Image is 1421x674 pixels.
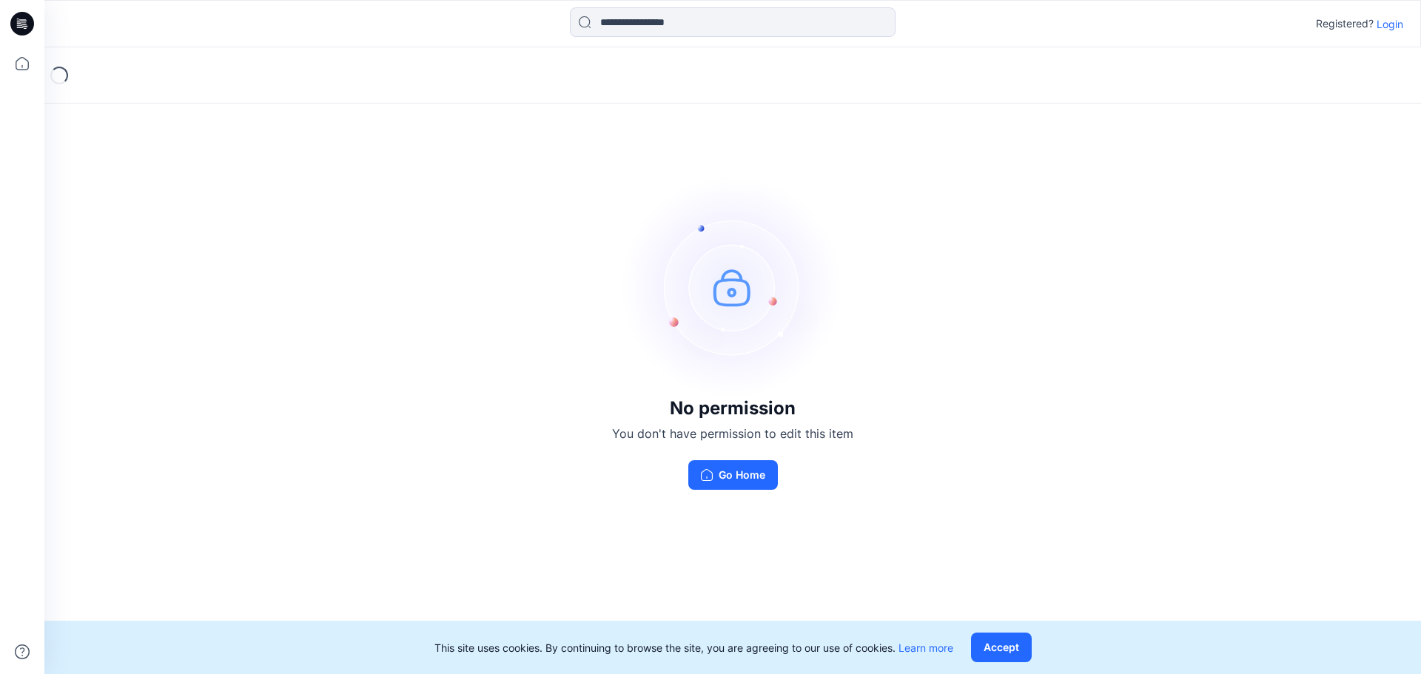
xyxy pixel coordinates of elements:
img: no-perm.svg [622,176,844,398]
button: Accept [971,633,1032,662]
h3: No permission [612,398,853,419]
p: Registered? [1316,15,1374,33]
a: Learn more [898,641,953,654]
p: This site uses cookies. By continuing to browse the site, you are agreeing to our use of cookies. [434,640,953,656]
p: Login [1377,16,1403,32]
button: Go Home [688,460,778,490]
p: You don't have permission to edit this item [612,425,853,442]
